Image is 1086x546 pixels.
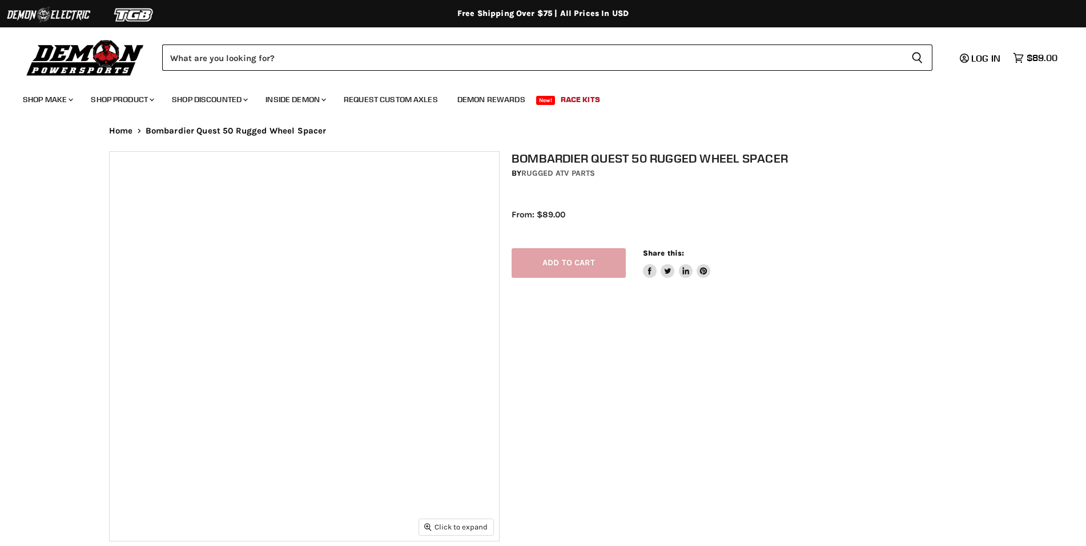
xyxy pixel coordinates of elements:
[82,88,161,111] a: Shop Product
[1027,52,1057,63] span: $89.00
[521,168,595,178] a: Rugged ATV Parts
[536,96,556,105] span: New!
[643,248,711,278] aside: Share this:
[902,45,932,71] button: Search
[424,523,488,531] span: Click to expand
[6,4,91,26] img: Demon Electric Logo 2
[163,88,255,111] a: Shop Discounted
[449,88,534,111] a: Demon Rewards
[512,167,989,180] div: by
[512,151,989,165] h1: Bombardier Quest 50 Rugged Wheel Spacer
[552,88,609,111] a: Race Kits
[162,45,932,71] form: Product
[1007,50,1063,66] a: $89.00
[91,4,177,26] img: TGB Logo 2
[162,45,902,71] input: Search
[512,209,565,220] span: From: $89.00
[971,52,1000,64] span: Log in
[14,83,1055,111] ul: Main menu
[257,88,333,111] a: Inside Demon
[419,519,493,535] button: Click to expand
[86,126,1000,136] nav: Breadcrumbs
[335,88,447,111] a: Request Custom Axles
[86,9,1000,19] div: Free Shipping Over $75 | All Prices In USD
[146,126,327,136] span: Bombardier Quest 50 Rugged Wheel Spacer
[109,126,133,136] a: Home
[14,88,80,111] a: Shop Make
[955,53,1007,63] a: Log in
[643,249,684,257] span: Share this:
[23,37,148,78] img: Demon Powersports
